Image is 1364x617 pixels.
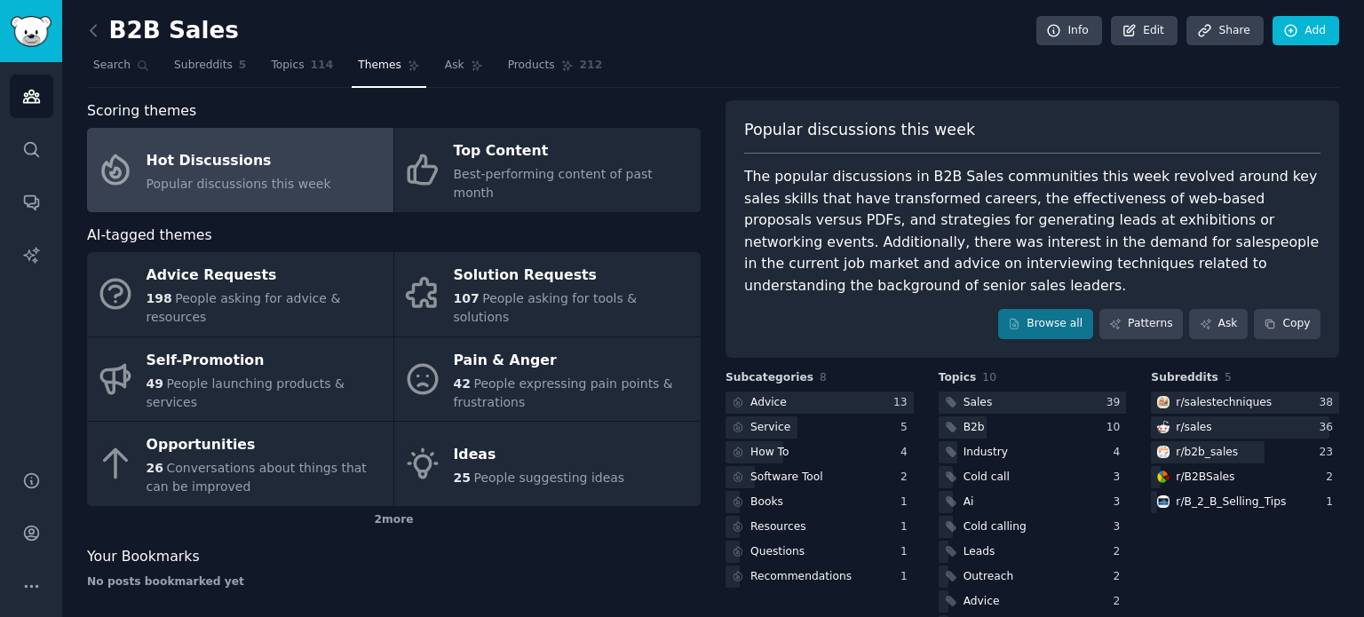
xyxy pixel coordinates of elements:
div: 2 [900,470,914,486]
span: 5 [1225,371,1232,384]
a: salestechniquesr/salestechniques38 [1151,392,1339,414]
a: Advice Requests198People asking for advice & resources [87,252,393,336]
a: Cold call3 [939,466,1127,488]
img: GummySearch logo [11,16,52,47]
div: The popular discussions in B2B Sales communities this week revolved around key sales skills that ... [744,166,1320,297]
div: 13 [893,395,914,411]
span: Subreddits [174,58,233,74]
a: Top ContentBest-performing content of past month [394,128,701,212]
span: 25 [454,471,471,485]
span: People suggesting ideas [473,471,624,485]
a: Edit [1111,16,1178,46]
div: Industry [964,445,1008,461]
span: Topics [271,58,304,74]
span: Topics [939,370,977,386]
div: 2 [1326,470,1339,486]
a: Add [1273,16,1339,46]
img: sales [1157,421,1170,433]
div: Resources [750,519,806,535]
span: People asking for tools & solutions [454,291,638,324]
div: 3 [1114,470,1127,486]
div: r/ B_2_B_Selling_Tips [1176,494,1286,510]
a: Advice2 [939,590,1127,613]
a: Industry4 [939,441,1127,463]
a: How To4 [726,441,914,463]
div: 36 [1319,420,1339,436]
a: Leads2 [939,541,1127,563]
a: Ask [439,51,489,88]
a: Questions1 [726,541,914,563]
span: 49 [147,376,163,391]
div: 10 [1106,420,1127,436]
div: 39 [1106,395,1127,411]
div: Questions [750,544,805,560]
div: Hot Discussions [147,146,331,175]
div: Advice [750,395,787,411]
a: Opportunities26Conversations about things that can be improved [87,422,393,506]
div: Books [750,494,783,510]
span: Subcategories [726,370,813,386]
button: Copy [1254,309,1320,339]
span: Products [508,58,555,74]
div: Leads [964,544,995,560]
span: 26 [147,461,163,475]
div: 2 more [87,506,701,534]
div: 23 [1319,445,1339,461]
a: b2b_salesr/b2b_sales23 [1151,441,1339,463]
a: Ai3 [939,491,1127,513]
a: Themes [352,51,426,88]
span: 107 [454,291,480,305]
div: Cold calling [964,519,1027,535]
div: Cold call [964,470,1010,486]
div: r/ sales [1176,420,1211,436]
div: Top Content [454,138,692,166]
a: Cold calling3 [939,516,1127,538]
div: 3 [1114,494,1127,510]
span: Search [93,58,131,74]
a: Books1 [726,491,914,513]
a: Topics114 [265,51,339,88]
a: Solution Requests107People asking for tools & solutions [394,252,701,336]
div: 2 [1114,594,1127,610]
img: b2b_sales [1157,446,1170,458]
div: 1 [900,519,914,535]
img: salestechniques [1157,396,1170,408]
div: Advice [964,594,1000,610]
div: Ideas [454,440,625,469]
span: 42 [454,376,471,391]
div: 38 [1319,395,1339,411]
span: Popular discussions this week [147,177,331,191]
span: Your Bookmarks [87,546,200,568]
div: Self-Promotion [147,346,385,375]
div: r/ B2BSales [1176,470,1234,486]
a: Recommendations1 [726,566,914,588]
a: Browse all [998,309,1093,339]
div: r/ salestechniques [1176,395,1272,411]
div: Advice Requests [147,262,385,290]
a: Hot DiscussionsPopular discussions this week [87,128,393,212]
a: Subreddits5 [168,51,252,88]
span: Conversations about things that can be improved [147,461,367,494]
a: Ideas25People suggesting ideas [394,422,701,506]
span: 212 [580,58,603,74]
div: r/ b2b_sales [1176,445,1238,461]
span: 198 [147,291,172,305]
div: 3 [1114,519,1127,535]
span: Themes [358,58,401,74]
h2: B2B Sales [87,17,239,45]
div: Outreach [964,569,1014,585]
a: Info [1036,16,1102,46]
div: Service [750,420,790,436]
div: Ai [964,494,974,510]
a: Patterns [1099,309,1183,339]
span: People launching products & services [147,376,345,409]
a: Self-Promotion49People launching products & services [87,337,393,422]
a: Search [87,51,155,88]
span: 10 [982,371,996,384]
span: 5 [239,58,247,74]
img: B_2_B_Selling_Tips [1157,495,1170,508]
a: Sales39 [939,392,1127,414]
div: B2b [964,420,985,436]
div: 5 [900,420,914,436]
div: Pain & Anger [454,346,692,375]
